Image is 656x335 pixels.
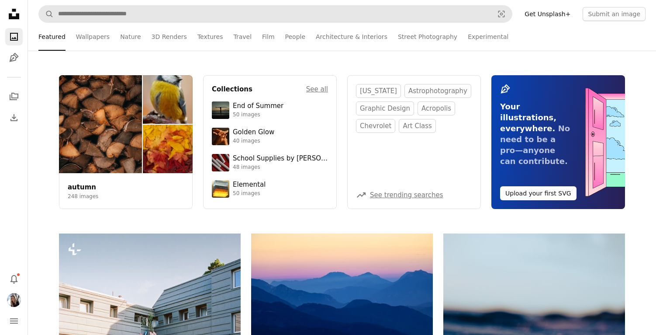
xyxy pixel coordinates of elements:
a: Elemental50 images [212,180,328,198]
img: premium_photo-1751985761161-8a269d884c29 [212,180,229,198]
a: Download History [5,109,23,126]
a: art class [399,119,436,133]
button: Notifications [5,270,23,288]
a: Golden Glow40 images [212,128,328,145]
a: Street Photography [398,23,457,51]
a: Photos [5,28,23,45]
a: Textures [197,23,223,51]
div: Golden Glow [233,128,274,137]
button: Profile [5,291,23,309]
a: Illustrations [5,49,23,66]
button: Search Unsplash [39,6,54,22]
a: autumn [68,183,96,191]
a: Layered blue mountains under a pastel sky [251,286,433,294]
button: Menu [5,312,23,330]
a: Get Unsplash+ [519,7,576,21]
a: [US_STATE] [356,84,401,98]
div: 48 images [233,164,328,171]
div: Elemental [233,181,266,189]
a: School Supplies by [PERSON_NAME]48 images [212,154,328,171]
a: Experimental [468,23,508,51]
form: Find visuals sitewide [38,5,512,23]
a: acropolis [418,101,455,115]
a: See all [306,84,328,94]
img: premium_photo-1754759085924-d6c35cb5b7a4 [212,128,229,145]
img: Avatar of user Kelsey Kesler [7,293,21,307]
span: Your illustrations, everywhere. [500,102,556,133]
img: premium_photo-1754398386796-ea3dec2a6302 [212,101,229,119]
div: End of Summer [233,102,283,111]
a: Home — Unsplash [5,5,23,24]
a: chevrolet [356,119,395,133]
a: Collections [5,88,23,105]
a: Wallpapers [76,23,110,51]
button: Upload your first SVG [500,186,577,200]
a: astrophotography [404,84,471,98]
img: premium_photo-1715107534993-67196b65cde7 [212,154,229,171]
div: 50 images [233,190,266,197]
a: End of Summer50 images [212,101,328,119]
a: Architecture & Interiors [316,23,387,51]
a: 3D Renders [152,23,187,51]
button: Submit an image [583,7,646,21]
div: 40 images [233,138,274,145]
div: School Supplies by [PERSON_NAME] [233,154,328,163]
a: Film [262,23,274,51]
h4: Collections [212,84,252,94]
a: People [285,23,306,51]
a: See trending searches [370,191,443,199]
div: 50 images [233,112,283,119]
button: Visual search [491,6,512,22]
a: graphic design [356,101,414,115]
a: Nature [120,23,141,51]
a: Travel [233,23,252,51]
